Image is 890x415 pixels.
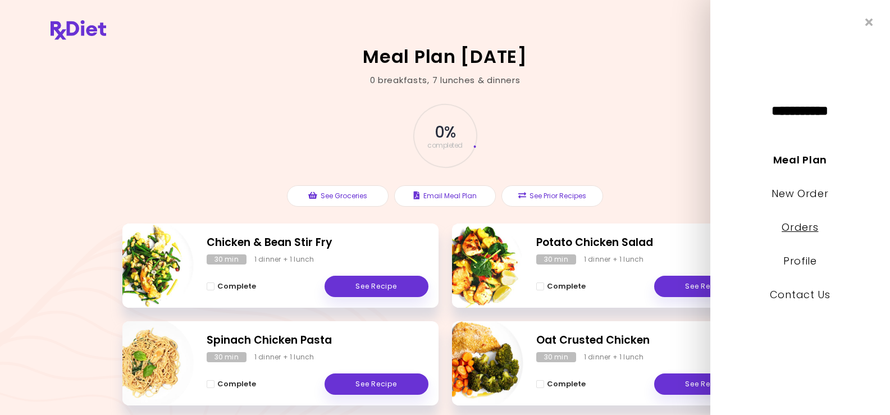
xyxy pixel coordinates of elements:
button: Complete - Spinach Chicken Pasta [207,377,256,391]
img: Info - Potato Chicken Salad [430,219,523,312]
div: 1 dinner + 1 lunch [584,254,644,264]
button: Complete - Potato Chicken Salad [536,280,586,293]
img: Info - Oat Crusted Chicken [430,317,523,410]
div: 1 dinner + 1 lunch [584,352,644,362]
h2: Spinach Chicken Pasta [207,332,428,349]
img: Info - Spinach Chicken Pasta [101,317,194,410]
a: Contact Us [770,288,830,302]
h2: Potato Chicken Salad [536,235,758,251]
div: 1 dinner + 1 lunch [254,254,314,264]
span: completed [427,142,463,149]
a: New Order [772,186,828,200]
a: See Recipe - Oat Crusted Chicken [654,373,758,395]
a: Meal Plan [773,153,827,167]
button: Complete - Chicken & Bean Stir Fry [207,280,256,293]
span: 0 % [435,123,455,142]
button: See Prior Recipes [501,185,603,207]
button: Complete - Oat Crusted Chicken [536,377,586,391]
div: 0 breakfasts , 7 lunches & dinners [370,74,521,87]
div: 30 min [207,352,247,362]
a: See Recipe - Spinach Chicken Pasta [325,373,428,395]
span: Complete [217,380,256,389]
button: Email Meal Plan [394,185,496,207]
div: 30 min [536,352,576,362]
div: 1 dinner + 1 lunch [254,352,314,362]
img: Info - Chicken & Bean Stir Fry [101,219,194,312]
h2: Meal Plan [DATE] [363,48,527,66]
a: See Recipe - Potato Chicken Salad [654,276,758,297]
a: Orders [782,220,818,234]
img: RxDiet [51,20,106,40]
div: 30 min [536,254,576,264]
a: Profile [783,254,817,268]
div: 30 min [207,254,247,264]
span: Complete [217,282,256,291]
span: Complete [547,282,586,291]
button: See Groceries [287,185,389,207]
span: Complete [547,380,586,389]
h2: Chicken & Bean Stir Fry [207,235,428,251]
h2: Oat Crusted Chicken [536,332,758,349]
i: Close [865,17,873,28]
a: See Recipe - Chicken & Bean Stir Fry [325,276,428,297]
